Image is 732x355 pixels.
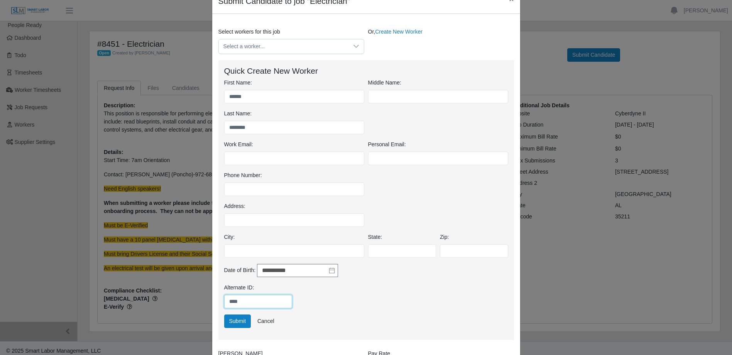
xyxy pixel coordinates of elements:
[224,110,252,118] label: Last Name:
[224,171,262,179] label: Phone Number:
[252,314,279,328] a: Cancel
[224,66,508,76] h4: Quick Create New Worker
[368,79,401,87] label: Middle Name:
[224,314,251,328] button: Submit
[375,29,423,35] a: Create New Worker
[224,140,253,149] label: Work Email:
[6,6,288,15] body: Rich Text Area. Press ALT-0 for help.
[224,79,252,87] label: First Name:
[224,284,254,292] label: Alternate ID:
[224,233,235,241] label: City:
[368,233,382,241] label: State:
[366,28,516,54] div: Or,
[440,233,449,241] label: Zip:
[368,140,406,149] label: Personal Email:
[224,202,245,210] label: Address:
[218,28,280,36] label: Select workers for this job
[224,266,256,274] label: Date of Birth:
[219,39,348,54] span: Select a worker...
